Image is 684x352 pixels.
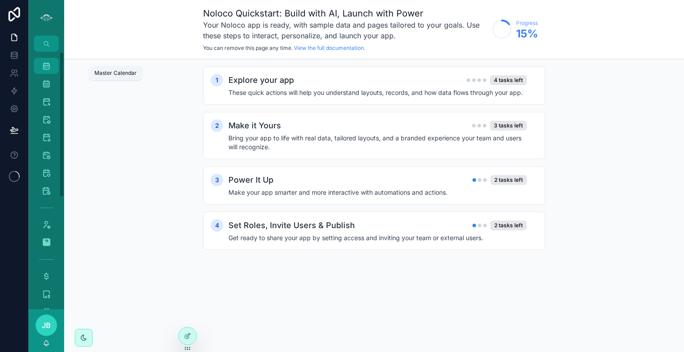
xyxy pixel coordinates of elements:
div: Master Calendar [94,70,137,77]
span: JB [42,320,51,331]
a: View the full documentation. [294,45,365,51]
img: App logo [39,11,53,25]
div: scrollable content [28,52,64,309]
span: 15 % [516,27,538,41]
span: Progress [516,20,538,27]
h1: Noloco Quickstart: Build with AI, Launch with Power [203,7,488,20]
span: You can remove this page any time. [203,45,293,51]
h3: Your Noloco app is ready, with sample data and pages tailored to your goals. Use these steps to i... [203,20,488,41]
